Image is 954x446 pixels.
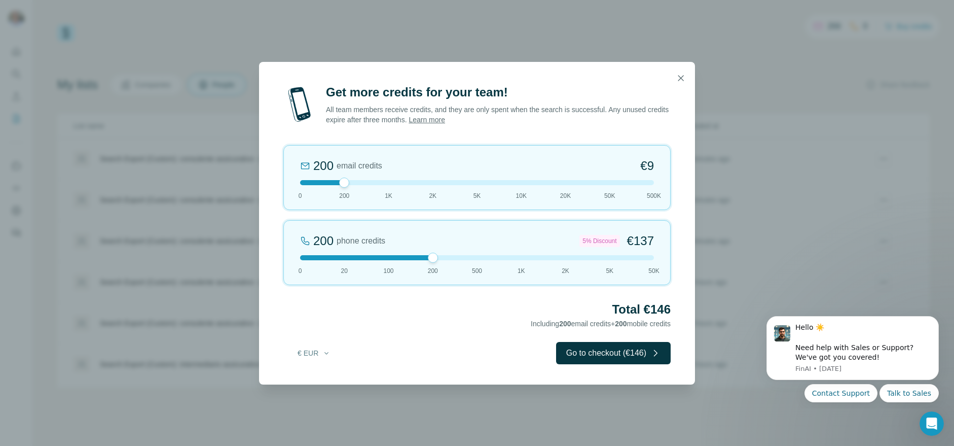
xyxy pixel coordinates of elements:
span: €137 [627,233,654,249]
span: 20K [560,191,571,200]
span: 1K [518,266,525,276]
span: 200 [615,320,627,328]
span: Including email credits + mobile credits [531,320,671,328]
div: 5% Discount [579,235,619,247]
span: phone credits [337,235,385,247]
span: 50K [648,266,659,276]
span: 10K [516,191,527,200]
span: 100 [383,266,393,276]
h2: Total €146 [283,301,671,318]
span: 0 [299,266,302,276]
button: Go to checkout (€146) [556,342,671,364]
span: 0 [299,191,302,200]
span: 50K [604,191,615,200]
span: 200 [339,191,349,200]
button: € EUR [290,344,338,362]
span: 500 [472,266,482,276]
iframe: Intercom live chat [920,411,944,436]
span: 500K [647,191,661,200]
iframe: Intercom notifications message [751,307,954,408]
span: 1K [385,191,392,200]
p: All team members receive credits, and they are only spent when the search is successful. Any unus... [326,105,671,125]
div: 200 [313,158,334,174]
span: 2K [429,191,436,200]
span: €9 [640,158,654,174]
span: 20 [341,266,348,276]
span: 2K [562,266,569,276]
span: 5K [606,266,613,276]
div: 200 [313,233,334,249]
img: mobile-phone [283,84,316,125]
a: Learn more [409,116,445,124]
span: 200 [559,320,571,328]
span: email credits [337,160,382,172]
span: 200 [428,266,438,276]
span: 5K [473,191,481,200]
